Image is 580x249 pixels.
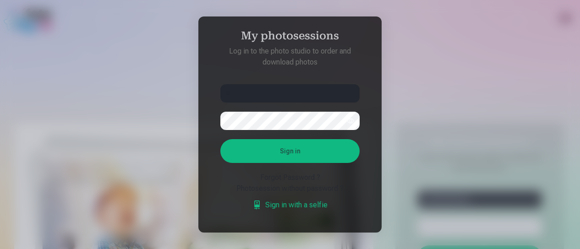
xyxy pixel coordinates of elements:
[220,172,360,183] div: Forgot Password ?
[252,200,328,211] a: Sign in with a selfie
[220,139,360,163] button: Sign in
[211,29,369,46] h4: My photosessions
[211,46,369,68] p: Log in to the photo studio to order and download photos
[220,183,360,194] div: Photosession without password ?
